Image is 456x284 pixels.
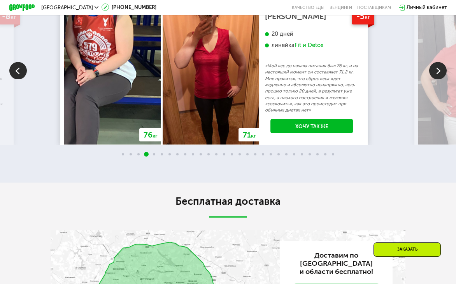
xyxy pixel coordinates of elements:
[407,3,447,11] div: Личный кабинет
[251,133,256,139] span: кг
[270,119,353,133] a: Хочу так же
[265,14,358,20] div: [PERSON_NAME]
[330,5,352,10] a: Вендинги
[9,62,27,79] img: Slide left
[291,251,382,276] h3: Доставим по [GEOGRAPHIC_DATA] и области бесплатно!
[357,5,391,10] div: поставщикам
[365,13,370,21] span: кг
[139,128,161,141] div: 76
[41,5,93,10] span: [GEOGRAPHIC_DATA]
[51,195,405,208] h2: Бесплатная доставка
[292,5,324,10] a: Качество еды
[265,42,358,49] div: линейка
[295,42,323,49] div: Fit и Detox
[265,30,358,38] div: 20 дней
[352,9,374,24] div: -5
[11,13,16,21] span: кг
[102,3,156,11] a: [PHONE_NUMBER]
[239,128,260,141] div: 71
[153,133,158,139] span: кг
[429,62,447,79] img: Slide right
[374,242,441,257] div: Заказать
[265,63,358,113] p: «Мой вес до начала питания был 76 кг, и на настоящий момент он составляет 71,2 кг. Мне нравится, ...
